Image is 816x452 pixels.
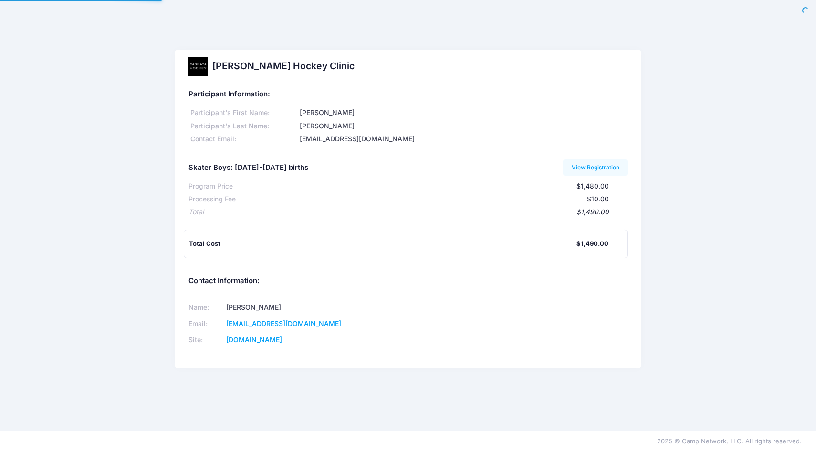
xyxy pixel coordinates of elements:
[576,182,609,190] span: $1,480.00
[298,134,628,144] div: [EMAIL_ADDRESS][DOMAIN_NAME]
[563,159,628,176] a: View Registration
[188,277,628,285] h5: Contact Information:
[212,61,355,72] h2: [PERSON_NAME] Hockey Clinic
[576,239,608,249] div: $1,490.00
[188,121,298,131] div: Participant's Last Name:
[188,194,236,204] div: Processing Fee
[298,108,628,118] div: [PERSON_NAME]
[188,207,204,217] div: Total
[188,134,298,144] div: Contact Email:
[223,300,396,316] td: [PERSON_NAME]
[188,316,223,332] td: Email:
[204,207,609,217] div: $1,490.00
[188,332,223,348] td: Site:
[298,121,628,131] div: [PERSON_NAME]
[188,108,298,118] div: Participant's First Name:
[226,319,341,327] a: [EMAIL_ADDRESS][DOMAIN_NAME]
[188,164,308,172] h5: Skater Boys: [DATE]-[DATE] births
[657,437,802,445] span: 2025 © Camp Network, LLC. All rights reserved.
[226,336,282,344] a: [DOMAIN_NAME]
[189,239,576,249] div: Total Cost
[236,194,609,204] div: $10.00
[188,300,223,316] td: Name:
[188,90,628,99] h5: Participant Information:
[188,181,233,191] div: Program Price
